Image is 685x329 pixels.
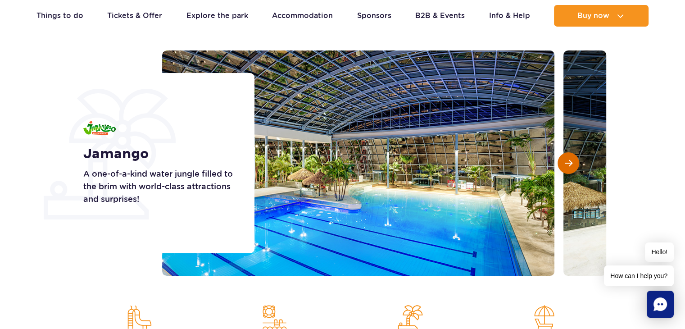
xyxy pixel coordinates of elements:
a: Info & Help [489,5,530,27]
a: B2B & Events [415,5,465,27]
img: Jamango [83,121,116,135]
a: Accommodation [272,5,333,27]
a: Explore the park [186,5,248,27]
span: How can I help you? [604,265,674,286]
a: Tickets & Offer [107,5,162,27]
button: Next slide [558,152,579,174]
button: Buy now [554,5,649,27]
p: A one-of-a-kind water jungle filled to the brim with world-class attractions and surprises! [83,168,234,206]
a: Things to do [36,5,83,27]
h1: Jamango [83,146,234,162]
div: Chat [647,291,674,318]
span: Hello! [645,242,674,262]
span: Buy now [577,12,609,20]
a: Sponsors [357,5,391,27]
